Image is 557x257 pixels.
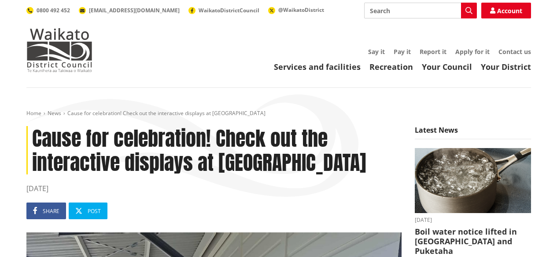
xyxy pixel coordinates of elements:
input: Search input [364,3,477,18]
a: Say it [368,47,385,56]
a: Pay it [394,47,411,56]
h3: Boil water notice lifted in [GEOGRAPHIC_DATA] and Puketaha [415,227,531,256]
span: Post [88,207,101,215]
a: @WaikatoDistrict [268,6,324,14]
a: Post [69,203,107,219]
span: 0800 492 452 [37,7,70,14]
span: [EMAIL_ADDRESS][DOMAIN_NAME] [89,7,180,14]
span: Cause for celebration! Check out the interactive displays at [GEOGRAPHIC_DATA] [67,109,266,117]
a: Home [26,109,41,117]
a: Account [481,3,531,18]
a: Apply for it [455,47,490,56]
a: [EMAIL_ADDRESS][DOMAIN_NAME] [79,7,180,14]
a: Report it [420,47,446,56]
a: boil water notice gordonton puketaha [DATE] Boil water notice lifted in [GEOGRAPHIC_DATA] and Puk... [415,148,531,256]
time: [DATE] [415,217,531,223]
span: WaikatoDistrictCouncil [199,7,259,14]
nav: breadcrumb [26,110,531,117]
a: WaikatoDistrictCouncil [188,7,259,14]
time: [DATE] [26,183,402,194]
a: Your District [481,62,531,72]
a: Services and facilities [274,62,361,72]
img: boil water notice [415,148,531,214]
a: Share [26,203,66,219]
a: 0800 492 452 [26,7,70,14]
a: Recreation [369,62,413,72]
h5: Latest News [415,126,531,139]
h1: Cause for celebration! Check out the interactive displays at [GEOGRAPHIC_DATA] [26,126,402,174]
span: @WaikatoDistrict [278,6,324,14]
img: Waikato District Council - Te Kaunihera aa Takiwaa o Waikato [26,28,92,72]
a: Contact us [498,47,531,56]
a: News [48,109,61,117]
a: Your Council [422,62,472,72]
span: Share [43,207,59,215]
